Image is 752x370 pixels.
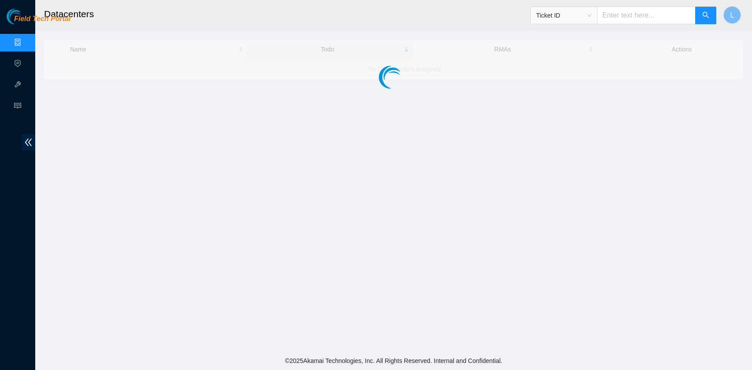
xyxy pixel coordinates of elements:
input: Enter text here... [597,7,696,24]
span: Ticket ID [536,9,592,22]
span: search [702,11,709,20]
span: L [730,10,734,21]
img: Akamai Technologies [7,9,44,24]
span: Field Tech Portal [14,15,70,23]
button: search [695,7,716,24]
span: double-left [22,134,35,150]
span: read [14,98,21,116]
a: Akamai TechnologiesField Tech Portal [7,16,70,27]
button: L [723,6,741,24]
footer: © 2025 Akamai Technologies, Inc. All Rights Reserved. Internal and Confidential. [35,352,752,370]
